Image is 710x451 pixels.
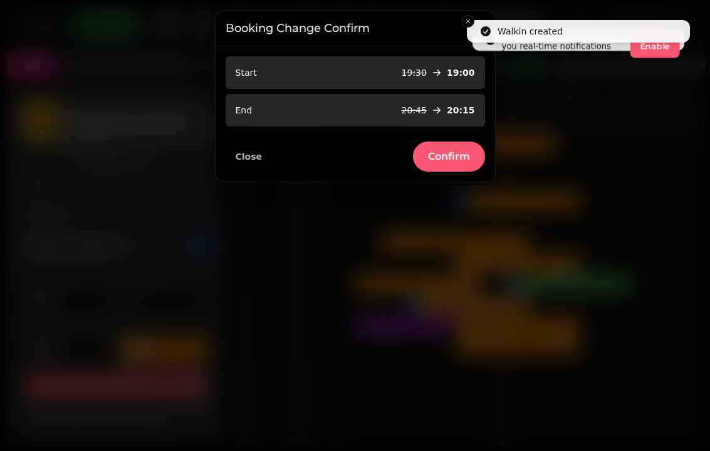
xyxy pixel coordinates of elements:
p: 20:15 [447,104,475,117]
button: Confirm [413,142,485,172]
span: Close [236,152,263,161]
p: Start [236,66,257,79]
h3: Booking Change Confirm [226,21,485,36]
p: 19:00 [447,66,475,79]
p: End [236,104,253,117]
p: 20:45 [402,104,427,117]
p: 19:30 [402,66,427,79]
span: Confirm [428,152,470,162]
button: Close [226,148,273,165]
